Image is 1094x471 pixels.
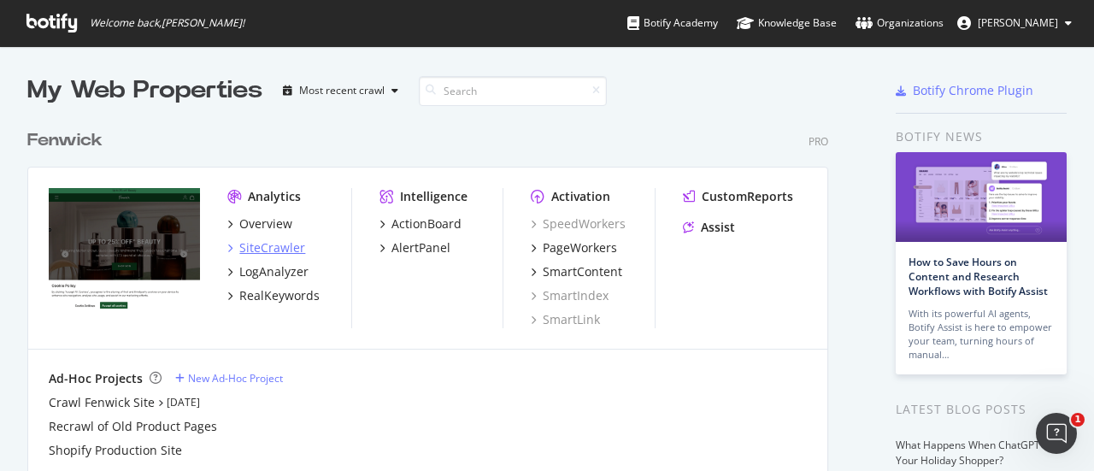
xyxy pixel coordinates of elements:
div: Botify Academy [627,15,718,32]
div: CustomReports [702,188,793,205]
div: LogAnalyzer [239,263,309,280]
a: Botify Chrome Plugin [896,82,1033,99]
div: SiteCrawler [239,239,305,256]
a: What Happens When ChatGPT Is Your Holiday Shopper? [896,438,1050,468]
a: Fenwick [27,128,109,153]
a: AlertPanel [379,239,450,256]
a: [DATE] [167,395,200,409]
div: Latest Blog Posts [896,400,1067,419]
div: Fenwick [27,128,103,153]
a: PageWorkers [531,239,617,256]
img: How to Save Hours on Content and Research Workflows with Botify Assist [896,152,1067,242]
a: RealKeywords [227,287,320,304]
div: Botify news [896,127,1067,146]
a: SmartContent [531,263,622,280]
span: Joe Hood [978,15,1058,30]
div: Assist [701,219,735,236]
div: My Web Properties [27,74,262,108]
div: SmartContent [543,263,622,280]
div: AlertPanel [391,239,450,256]
div: Organizations [856,15,944,32]
div: RealKeywords [239,287,320,304]
a: How to Save Hours on Content and Research Workflows with Botify Assist [909,255,1048,298]
img: www.fenwick.co.uk/ [49,188,200,309]
a: LogAnalyzer [227,263,309,280]
span: Welcome back, [PERSON_NAME] ! [90,16,244,30]
a: Shopify Production Site [49,442,182,459]
div: Knowledge Base [737,15,837,32]
span: 1 [1071,413,1085,427]
button: Most recent crawl [276,77,405,104]
a: New Ad-Hoc Project [175,371,283,386]
div: Pro [809,134,828,149]
div: Botify Chrome Plugin [913,82,1033,99]
a: SpeedWorkers [531,215,626,233]
div: New Ad-Hoc Project [188,371,283,386]
a: SmartLink [531,311,600,328]
div: With its powerful AI agents, Botify Assist is here to empower your team, turning hours of manual… [909,307,1054,362]
button: [PERSON_NAME] [944,9,1085,37]
a: Overview [227,215,292,233]
div: PageWorkers [543,239,617,256]
div: Ad-Hoc Projects [49,370,143,387]
div: ActionBoard [391,215,462,233]
a: ActionBoard [379,215,462,233]
iframe: Intercom live chat [1036,413,1077,454]
div: Intelligence [400,188,468,205]
a: Assist [683,219,735,236]
div: Activation [551,188,610,205]
a: SiteCrawler [227,239,305,256]
input: Search [419,76,607,106]
a: Crawl Fenwick Site [49,394,155,411]
a: Recrawl of Old Product Pages [49,418,217,435]
div: Most recent crawl [299,85,385,96]
div: Analytics [248,188,301,205]
div: Overview [239,215,292,233]
a: CustomReports [683,188,793,205]
a: SmartIndex [531,287,609,304]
